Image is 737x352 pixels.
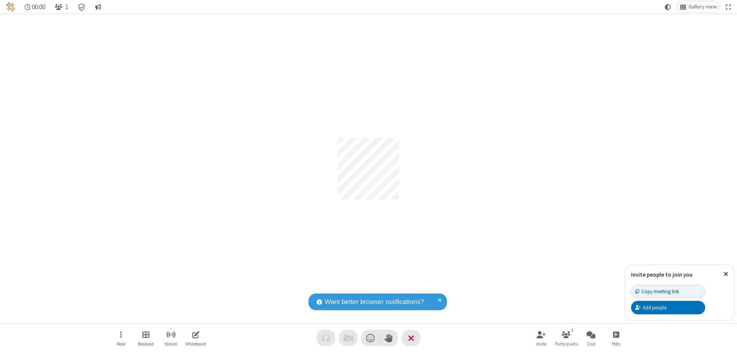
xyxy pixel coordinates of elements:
[6,2,15,12] img: QA Selenium DO NOT DELETE OR CHANGE
[339,330,357,346] button: Video
[32,3,45,11] span: 00:00
[109,327,132,349] button: Open menu
[164,342,177,346] span: Stream
[51,1,71,13] button: Open participant list
[587,342,596,346] span: Chat
[612,342,620,346] span: Polls
[380,330,398,346] button: Raise hand
[74,1,89,13] div: Meeting details Encryption enabled
[402,330,420,346] button: End or leave meeting
[555,327,578,349] button: Open participant list
[21,1,49,13] div: Timer
[631,301,705,314] button: Add people
[580,327,603,349] button: Open chat
[65,3,68,11] span: 1
[631,285,705,298] button: Copy meeting link
[631,271,692,278] label: Invite people to join you
[536,342,546,346] span: Invite
[361,330,380,346] button: Send a reaction
[184,327,207,349] button: Open shared whiteboard
[605,327,628,349] button: Open poll
[569,327,576,334] div: 1
[138,342,154,346] span: Breakout
[635,288,679,295] div: Copy meeting link
[723,1,734,13] button: Fullscreen
[325,297,424,307] span: Want better browser notifications?
[689,4,717,10] span: Gallery view
[117,342,125,346] span: More
[718,265,734,284] button: Close popover
[317,330,335,346] button: Audio problem - check your Internet connection or call by phone
[555,342,578,346] span: Participants
[185,342,206,346] span: Whiteboard
[677,1,720,13] button: Change layout
[662,1,674,13] button: Using system theme
[134,327,157,349] button: Manage Breakout Rooms
[530,327,553,349] button: Invite participants (⌘+Shift+I)
[159,327,182,349] button: Start streaming
[92,1,104,13] button: Conversation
